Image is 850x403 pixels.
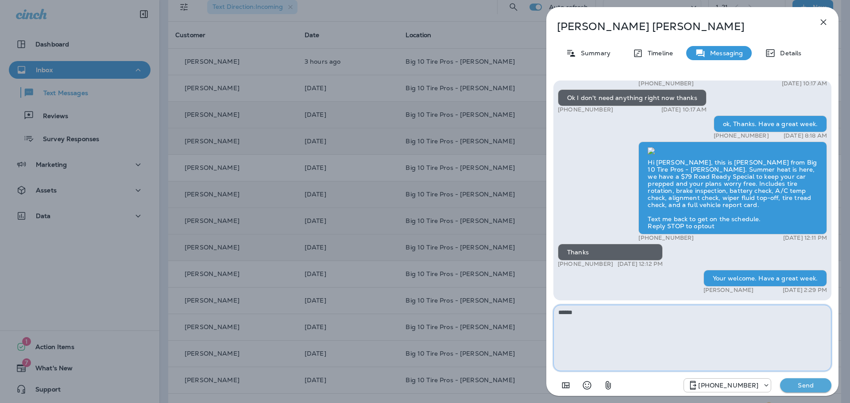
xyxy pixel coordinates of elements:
p: Summary [576,50,610,57]
img: twilio-download [648,147,655,154]
p: [PHONE_NUMBER] [558,106,613,113]
div: Your welcome. Have a great week. [703,270,827,287]
p: [PHONE_NUMBER] [558,261,613,268]
p: [DATE] 10:17 AM [782,80,827,87]
div: Hi [PERSON_NAME], this is [PERSON_NAME] from Big 10 Tire Pros - [PERSON_NAME]. Summer heat is her... [638,142,827,234]
div: Ok I don't need anything right now thanks [558,89,707,106]
button: Select an emoji [578,376,596,394]
p: [PHONE_NUMBER] [714,132,769,139]
p: Timeline [643,50,673,57]
div: Thanks [558,244,663,261]
p: [PHONE_NUMBER] [698,382,758,389]
p: [DATE] 8:18 AM [784,132,827,139]
p: [DATE] 12:12 PM [618,261,663,268]
p: [PERSON_NAME] [PERSON_NAME] [557,20,799,33]
p: [PHONE_NUMBER] [638,80,694,87]
p: Send [787,381,824,389]
p: [DATE] 12:11 PM [783,234,827,242]
p: [PHONE_NUMBER] [638,234,694,242]
div: ok, Thanks. Have a great week. [714,115,827,132]
p: [DATE] 10:17 AM [661,106,707,113]
p: Messaging [706,50,743,57]
p: [PERSON_NAME] [703,287,754,294]
p: [DATE] 2:29 PM [783,287,827,294]
div: +1 (601) 808-4212 [684,380,771,391]
p: Details [776,50,801,57]
button: Add in a premade template [557,376,575,394]
button: Send [780,378,831,392]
